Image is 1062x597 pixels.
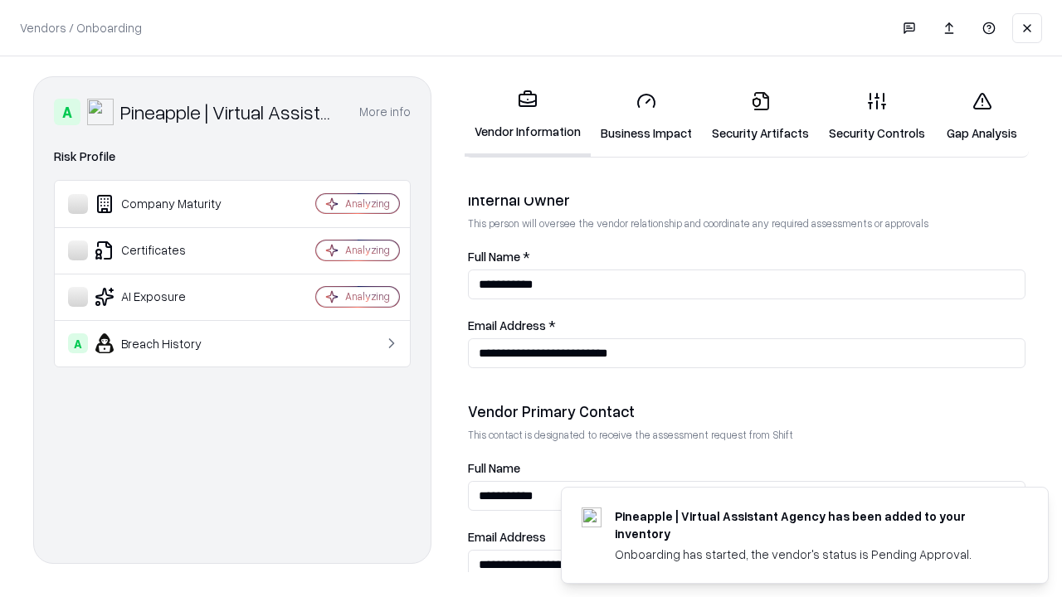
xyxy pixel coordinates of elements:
div: Analyzing [345,243,390,257]
a: Security Artifacts [702,78,819,155]
label: Email Address * [468,319,1025,332]
div: Analyzing [345,289,390,303]
p: This contact is designated to receive the assessment request from Shift [468,428,1025,442]
div: Analyzing [345,197,390,211]
a: Security Controls [819,78,935,155]
a: Gap Analysis [935,78,1029,155]
div: A [68,333,88,353]
div: Pineapple | Virtual Assistant Agency has been added to your inventory [615,507,1008,542]
img: trypineapple.com [582,507,602,527]
a: Vendor Information [465,76,591,157]
div: Certificates [68,240,266,260]
div: AI Exposure [68,287,266,307]
div: Vendor Primary Contact [468,401,1025,421]
img: Pineapple | Virtual Assistant Agency [87,99,114,125]
div: Internal Owner [468,190,1025,210]
div: A [54,99,80,125]
button: More info [359,97,411,127]
div: Company Maturity [68,194,266,214]
div: Breach History [68,333,266,353]
label: Full Name * [468,250,1025,263]
div: Onboarding has started, the vendor's status is Pending Approval. [615,546,1008,563]
div: Pineapple | Virtual Assistant Agency [120,99,339,125]
a: Business Impact [591,78,702,155]
p: This person will oversee the vendor relationship and coordinate any required assessments or appro... [468,216,1025,231]
label: Email Address [468,531,1025,543]
label: Full Name [468,462,1025,474]
p: Vendors / Onboarding [20,19,142,36]
div: Risk Profile [54,147,411,167]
